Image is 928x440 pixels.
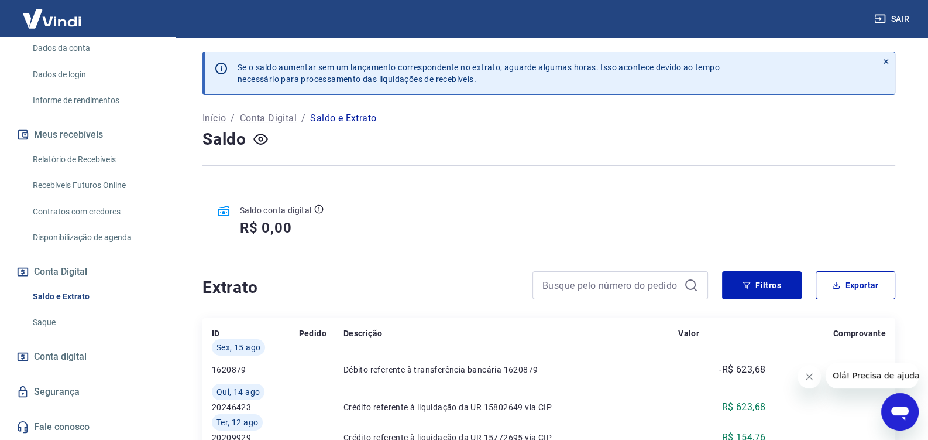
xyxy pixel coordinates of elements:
span: Visualizar [830,356,858,384]
a: Fale conosco [14,414,161,440]
p: Saldo e Extrato [310,111,376,125]
a: Contratos com credores [28,200,161,224]
button: Conta Digital [14,259,161,285]
a: Relatório de Recebíveis [28,148,161,172]
p: Valor [678,328,699,339]
p: / [231,111,235,125]
p: 1620879 [212,364,299,376]
iframe: Fechar mensagem [798,365,821,388]
h4: Saldo [202,128,246,151]
span: Olá! Precisa de ajuda? [7,8,98,18]
p: Saldo conta digital [240,204,312,216]
a: Disponibilização de agenda [28,226,161,250]
iframe: Botão para abrir a janela de mensagens [881,393,919,431]
p: R$ 623,68 [722,400,766,414]
span: Sex, 15 ago [216,342,260,353]
p: Débito referente à transferência bancária 1620879 [343,364,678,376]
h5: R$ 0,00 [240,219,292,237]
a: Saque [28,311,161,335]
a: Início [202,111,226,125]
p: Pedido [299,328,326,339]
a: Segurança [14,379,161,405]
span: Download [858,356,886,384]
p: / [301,111,305,125]
p: Crédito referente à liquidação da UR 15802649 via CIP [343,401,678,413]
p: ID [212,328,220,339]
a: Informe de rendimentos [28,88,161,112]
a: Recebíveis Futuros Online [28,173,161,197]
p: Descrição [343,328,383,339]
p: 20246423 [212,401,299,413]
img: Vindi [14,1,90,36]
span: Qui, 14 ago [216,386,260,398]
iframe: Mensagem da empresa [826,363,919,388]
input: Busque pelo número do pedido [542,277,679,294]
p: Se o saldo aumentar sem um lançamento correspondente no extrato, aguarde algumas horas. Isso acon... [238,62,720,85]
p: Comprovante [833,328,886,339]
button: Filtros [722,271,802,299]
p: -R$ 623,68 [719,363,765,377]
h4: Extrato [202,276,518,299]
button: Meus recebíveis [14,122,161,148]
a: Dados de login [28,63,161,87]
span: Conta digital [34,349,87,365]
a: Saldo e Extrato [28,285,161,309]
button: Exportar [816,271,895,299]
a: Conta Digital [240,111,297,125]
span: Ter, 12 ago [216,417,258,428]
a: Conta digital [14,344,161,370]
button: Sair [872,8,914,30]
a: Dados da conta [28,36,161,60]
